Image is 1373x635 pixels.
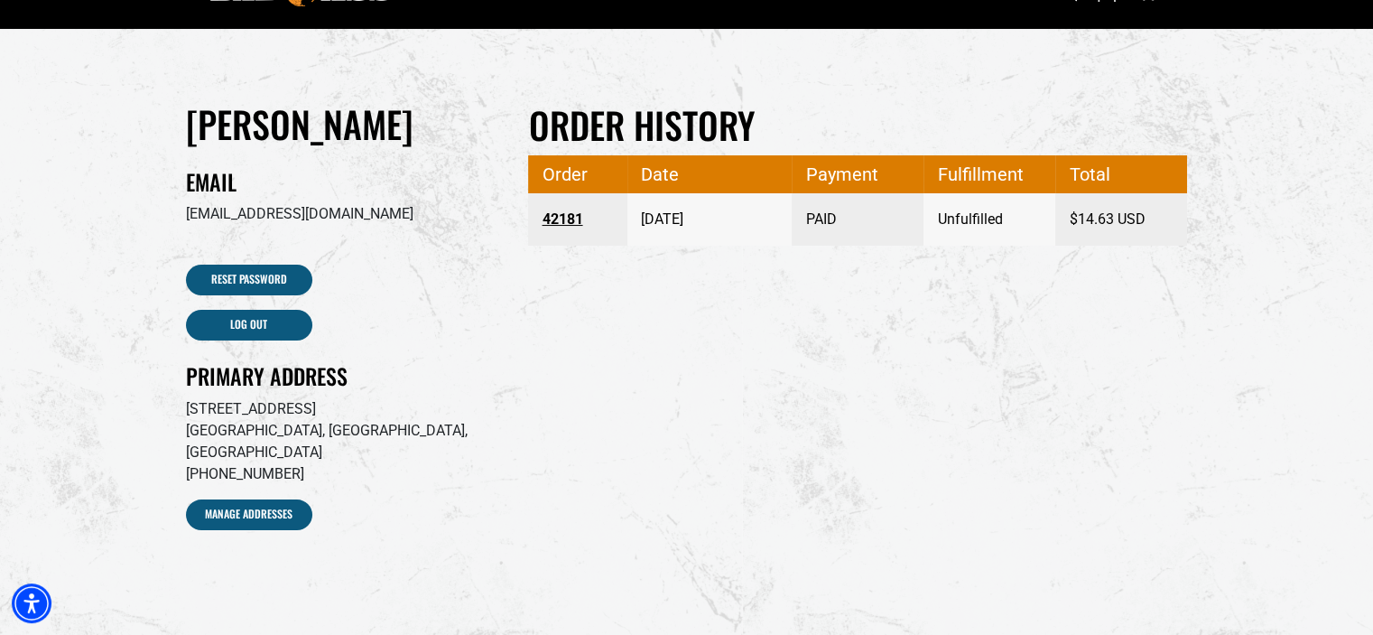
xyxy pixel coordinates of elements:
div: Accessibility Menu [12,584,51,623]
span: Date [641,156,779,192]
p: [EMAIL_ADDRESS][DOMAIN_NAME] [186,203,502,225]
a: Reset Password [186,265,312,295]
span: Unfulfilled [937,194,1042,245]
h2: Email [186,168,502,196]
p: [GEOGRAPHIC_DATA], [GEOGRAPHIC_DATA], [GEOGRAPHIC_DATA] [186,420,502,463]
h2: Primary Address [186,362,502,390]
span: Order [542,156,614,192]
span: PAID [805,194,910,245]
p: [PHONE_NUMBER] [186,463,502,485]
p: [STREET_ADDRESS] [186,398,502,420]
span: $14.63 USD [1069,194,1174,245]
a: Log out [186,310,312,341]
h1: [PERSON_NAME] [186,101,502,146]
span: Total [1069,156,1174,192]
time: [DATE] [641,210,683,228]
a: Order number 42181 [542,203,614,236]
span: Fulfillment [937,156,1042,192]
span: Payment [805,156,910,192]
h2: Order history [528,101,1187,148]
a: Manage Addresses [186,500,312,530]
